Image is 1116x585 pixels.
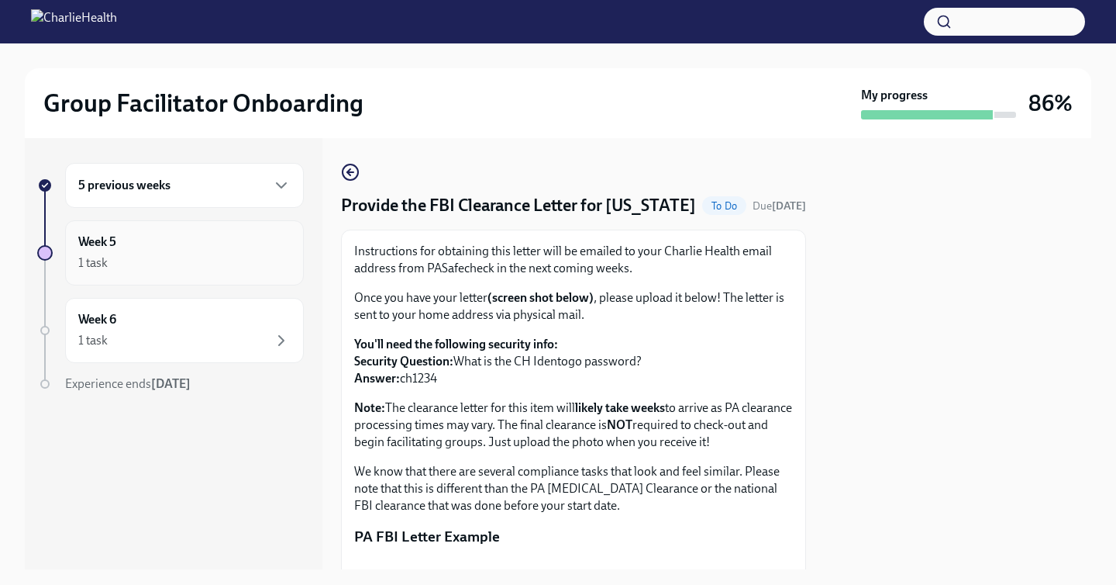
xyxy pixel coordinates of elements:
[753,199,806,213] span: Due
[607,417,632,432] strong: NOT
[354,463,793,514] p: We know that there are several compliance tasks that look and feel similar. Please note that this...
[78,234,116,251] h6: Week 5
[354,337,558,351] strong: You'll need the following security info:
[1028,89,1073,117] h3: 86%
[78,177,170,194] h6: 5 previous weeks
[861,87,928,104] strong: My progress
[65,163,304,208] div: 5 previous weeks
[354,243,793,277] p: Instructions for obtaining this letter will be emailed to your Charlie Health email address from ...
[341,194,696,217] h4: Provide the FBI Clearance Letter for [US_STATE]
[487,290,594,305] strong: (screen shot below)
[354,354,453,369] strong: Security Question:
[65,376,191,391] span: Experience ends
[354,336,793,387] p: What is the CH Identogo password? ch1234
[43,88,363,119] h2: Group Facilitator Onboarding
[78,254,108,272] div: 1 task
[354,289,793,324] p: Once you have your letter , please upload it below! The letter is sent to your home address via p...
[354,527,793,547] p: PA FBI Letter Example
[702,200,746,212] span: To Do
[575,400,665,415] strong: likely take weeks
[37,298,304,363] a: Week 61 task
[753,199,806,213] span: September 2nd, 2025 10:00
[31,9,117,34] img: CharlieHealth
[354,400,385,415] strong: Note:
[772,199,806,213] strong: [DATE]
[78,332,108,349] div: 1 task
[37,220,304,286] a: Week 51 task
[151,376,191,391] strong: [DATE]
[354,371,400,386] strong: Answer:
[78,311,116,328] h6: Week 6
[354,400,793,451] p: The clearance letter for this item will to arrive as PA clearance processing times may vary. The ...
